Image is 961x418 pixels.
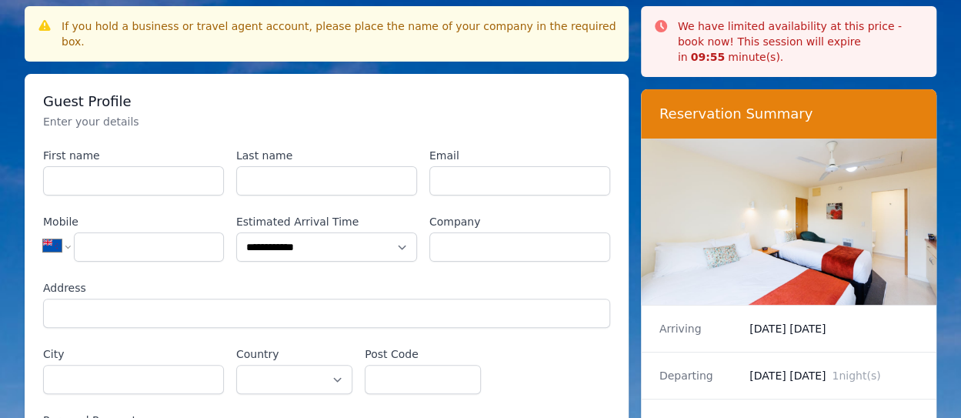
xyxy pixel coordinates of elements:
[236,148,417,163] label: Last name
[429,148,610,163] label: Email
[429,214,610,229] label: Company
[43,280,610,296] label: Address
[659,368,737,383] dt: Departing
[236,214,417,229] label: Estimated Arrival Time
[236,346,352,362] label: Country
[62,18,616,49] div: If you hold a business or travel agent account, please place the name of your company in the requ...
[43,92,610,111] h3: Guest Profile
[43,214,224,229] label: Mobile
[43,114,610,129] p: Enter your details
[641,139,936,305] img: Twin/Triple Studio
[365,346,481,362] label: Post Code
[43,148,224,163] label: First name
[749,321,918,336] dd: [DATE] [DATE]
[678,18,924,65] p: We have limited availability at this price - book now! This session will expire in minute(s).
[832,370,880,382] span: 1 night(s)
[690,51,725,63] strong: 09 : 55
[43,346,224,362] label: City
[659,105,918,123] h3: Reservation Summary
[749,368,918,383] dd: [DATE] [DATE]
[659,321,737,336] dt: Arriving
